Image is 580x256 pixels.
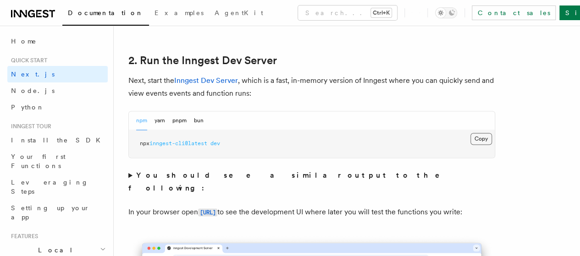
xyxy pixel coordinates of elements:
a: Contact sales [472,5,556,20]
span: Features [7,233,38,240]
span: Your first Functions [11,153,66,169]
span: AgentKit [215,9,263,16]
span: Install the SDK [11,136,106,144]
button: bun [194,111,204,130]
span: npx [140,140,149,147]
a: [URL] [198,207,217,216]
code: [URL] [198,208,217,216]
a: Next.js [7,66,108,82]
span: Quick start [7,57,47,64]
div: Domain Overview [35,54,82,60]
a: Examples [149,3,209,25]
a: Python [7,99,108,115]
span: Inngest tour [7,123,51,130]
span: Documentation [68,9,144,16]
button: Toggle dark mode [435,7,457,18]
span: Next.js [11,71,55,78]
span: Leveraging Steps [11,179,88,195]
span: dev [210,140,220,147]
button: pnpm [172,111,187,130]
button: Copy [470,133,492,145]
button: yarn [155,111,165,130]
span: inngest-cli@latest [149,140,207,147]
img: website_grey.svg [15,24,22,31]
button: Search...Ctrl+K [298,5,397,20]
a: Setting up your app [7,200,108,225]
a: Inngest Dev Server [174,76,238,85]
div: v 4.0.25 [26,15,45,22]
a: Home [7,33,108,49]
span: Examples [155,9,204,16]
a: Install the SDK [7,132,108,148]
div: Domain: [DOMAIN_NAME] [24,24,101,31]
span: Node.js [11,87,55,94]
img: logo_orange.svg [15,15,22,22]
a: Your first Functions [7,148,108,174]
a: Documentation [62,3,149,26]
img: tab_domain_overview_orange.svg [25,53,32,60]
span: Python [11,103,44,111]
summary: You should see a similar output to the following: [128,169,495,195]
a: Node.js [7,82,108,99]
div: Keywords by Traffic [101,54,155,60]
a: AgentKit [209,3,269,25]
p: Next, start the , which is a fast, in-memory version of Inngest where you can quickly send and vi... [128,74,495,100]
kbd: Ctrl+K [371,8,392,17]
img: tab_keywords_by_traffic_grey.svg [91,53,99,60]
span: Setting up your app [11,204,90,221]
strong: You should see a similar output to the following: [128,171,453,192]
a: 2. Run the Inngest Dev Server [128,54,277,67]
span: Home [11,37,37,46]
a: Leveraging Steps [7,174,108,200]
button: npm [136,111,147,130]
p: In your browser open to see the development UI where later you will test the functions you write: [128,206,495,219]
